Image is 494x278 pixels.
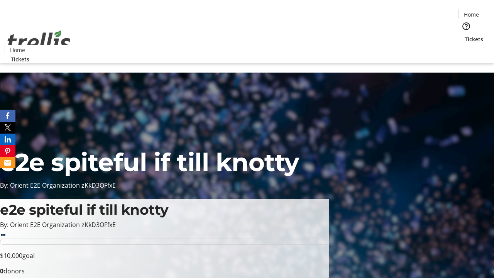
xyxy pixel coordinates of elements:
span: Tickets [11,55,29,63]
a: Tickets [458,35,489,43]
img: Orient E2E Organization zKkD3OFfxE's Logo [5,22,73,61]
a: Tickets [5,55,36,63]
span: Home [10,46,25,54]
button: Cart [458,43,474,59]
a: Home [459,10,484,19]
span: Home [464,10,479,19]
span: Tickets [465,35,483,43]
a: Home [5,46,30,54]
button: Help [458,19,474,34]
